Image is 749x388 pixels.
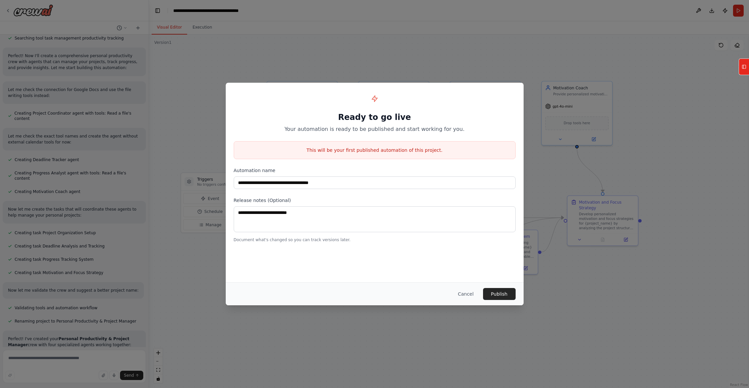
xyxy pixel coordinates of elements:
label: Release notes (Optional) [234,197,516,204]
p: Your automation is ready to be published and start working for you. [234,125,516,133]
button: Cancel [452,288,479,300]
button: Publish [483,288,516,300]
p: This will be your first published automation of this project. [234,147,515,153]
p: Document what's changed so you can track versions later. [234,237,516,242]
label: Automation name [234,167,516,174]
h1: Ready to go live [234,112,516,123]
